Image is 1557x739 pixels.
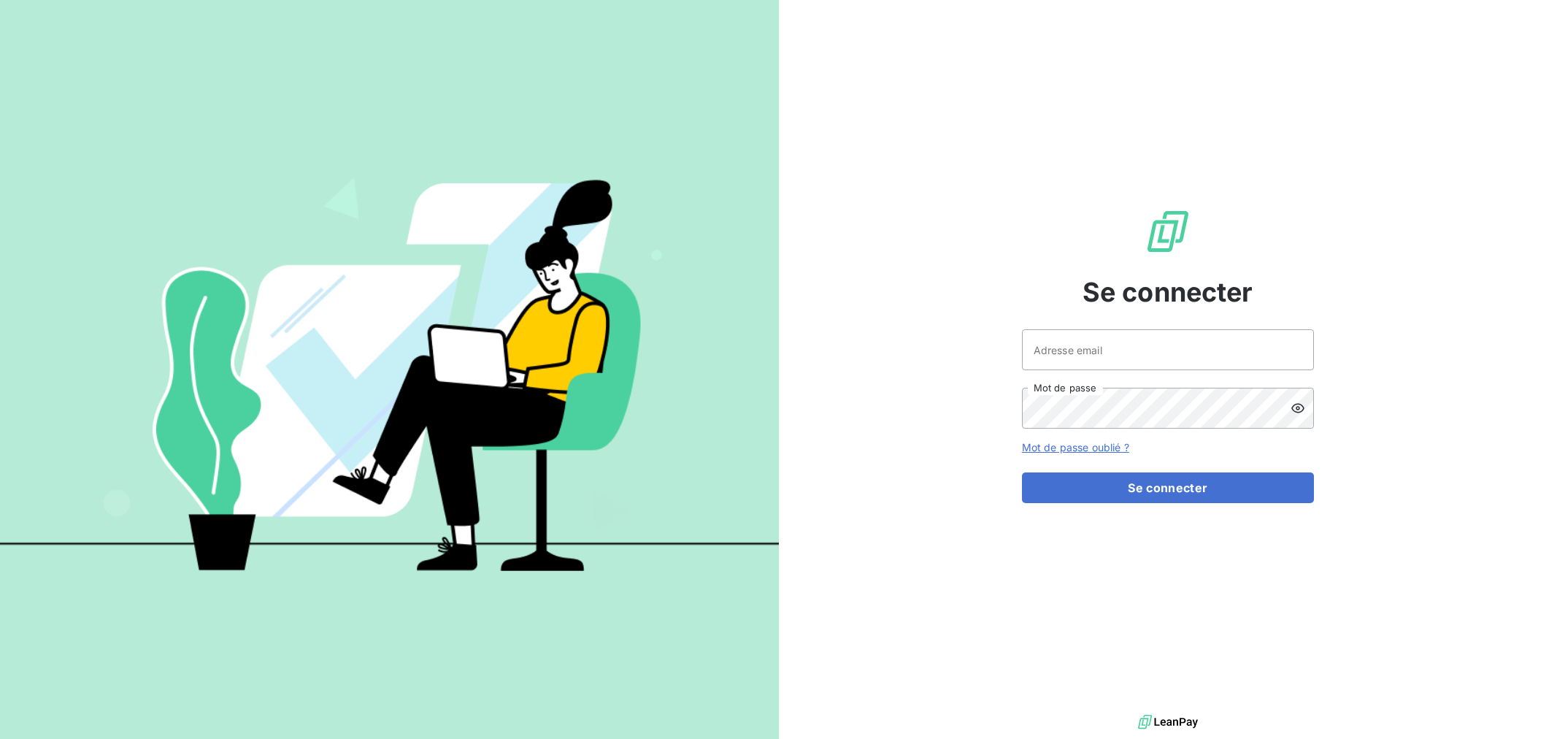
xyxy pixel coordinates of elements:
img: Logo LeanPay [1145,208,1191,255]
a: Mot de passe oublié ? [1022,441,1129,453]
button: Se connecter [1022,472,1314,503]
span: Se connecter [1083,272,1253,312]
img: logo [1138,711,1198,733]
input: placeholder [1022,329,1314,370]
